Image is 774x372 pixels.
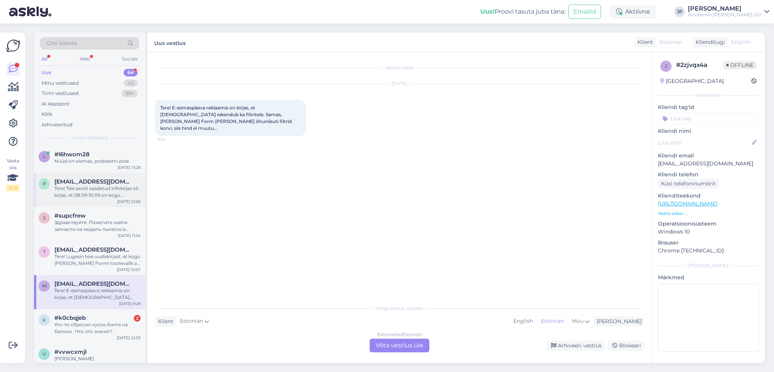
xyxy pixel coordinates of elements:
[117,335,141,341] div: [DATE] 22:53
[54,219,141,233] div: Здравствуйте. Помогите найти запчасти на модель пылесоса Дайсон v12
[658,160,759,168] p: [EMAIL_ADDRESS][DOMAIN_NAME]
[42,90,79,97] div: Tiimi vestlused
[658,179,719,189] div: Küsi telefoninumbrit
[568,5,601,19] button: Emailid
[118,233,141,238] div: [DATE] 11:54
[47,39,77,47] span: Otsi kliente
[658,262,759,269] div: [PERSON_NAME]
[42,121,73,129] div: Arhiveeritud
[118,165,141,170] div: [DATE] 13:28
[54,321,141,335] div: Кто-то сбросил кусок бинта на балкон . Что это значит?
[54,253,141,267] div: Tere! Lugesin teie uudiskirjast, et kogu [PERSON_NAME] Formi tootevalik on 20% soodsamalt alates ...
[54,314,86,321] span: #k0cbqjeb
[43,215,46,221] span: s
[509,316,537,327] div: English
[78,54,91,64] div: Web
[117,267,141,272] div: [DATE] 10:07
[54,178,133,185] span: piret.kattai@gmail.com
[658,200,717,207] a: [URL][DOMAIN_NAME]
[658,210,759,217] p: Vaata edasi ...
[157,137,186,142] span: 9:29
[43,154,46,159] span: l
[537,316,568,327] div: Estonian
[688,6,769,18] a: [PERSON_NAME]Airvitamin [PERSON_NAME] OÜ
[610,5,656,19] div: Aktiivne
[370,339,429,352] div: Võta vestlus üle
[6,185,20,191] div: 2 / 3
[124,69,138,76] div: 64
[377,331,422,338] div: Estonian to Estonian
[54,280,133,287] span: merilin686@hotmail.com
[54,355,141,362] div: [PERSON_NAME]
[480,8,495,15] b: Uus!
[608,341,644,351] div: Blokeeri
[546,341,605,351] div: Arhiveeri vestlus
[676,61,723,70] div: # 2zjvqx4a
[731,38,751,46] span: English
[121,54,139,64] div: Socials
[54,185,141,199] div: Tere! Teie poolt saadetud infokirjas oli kirjas, et 08.09-10.09 on kogu [PERSON_NAME] Formi toote...
[119,301,141,307] div: [DATE] 9:29
[155,64,644,71] div: Vestlus algas
[54,349,87,355] span: #vvwcxmjl
[117,362,141,368] div: [DATE] 16:44
[658,139,750,147] input: Lisa nimi
[54,212,86,219] span: #supcfrew
[40,54,49,64] div: All
[43,351,46,357] span: v
[658,220,759,228] p: Operatsioonisüsteem
[658,228,759,236] p: Windows 10
[658,247,759,255] p: Chrome [TECHNICAL_ID]
[658,113,759,124] input: Lisa tag
[42,283,46,289] span: m
[658,92,759,99] div: Kliendi info
[594,318,642,325] div: [PERSON_NAME]
[54,151,90,158] span: #l6hwom28
[180,317,203,325] span: Estonian
[674,6,685,17] div: JP
[480,7,565,16] div: Proovi tasuta juba täna:
[154,37,186,47] label: Uus vestlus
[658,239,759,247] p: Brauser
[658,152,759,160] p: Kliendi email
[6,39,20,53] img: Askly Logo
[42,79,79,87] div: Minu vestlused
[155,305,644,312] div: Valige keel ja vastake
[54,287,141,301] div: Tere! E-esmaspäeva reklaamis on kirjas, et [DEMOGRAPHIC_DATA] rakendub ka filtritele. Samas, [PER...
[43,317,46,323] span: k
[658,171,759,179] p: Kliendi telefon
[572,318,584,324] span: Muu
[6,157,20,191] div: Vaata siia
[124,79,138,87] div: 43
[134,315,141,322] div: 2
[54,158,141,165] div: Nüüd on olemas, probleemi pole.
[723,61,757,69] span: Offline
[658,274,759,282] p: Märkmed
[659,38,683,46] span: Estonian
[42,100,70,108] div: AI Assistent
[160,105,293,131] span: Tere! E-esmaspäeva reklaamis on kirjas, et [DEMOGRAPHIC_DATA] rakendub ka filtritele. Samas, [PER...
[693,38,725,46] div: Klienditugi
[155,80,644,87] div: [DATE]
[54,246,133,253] span: triin.nuut@gmail.com
[658,192,759,200] p: Klienditeekond
[665,63,667,69] span: 2
[117,199,141,204] div: [DATE] 12:06
[688,12,761,18] div: Airvitamin [PERSON_NAME] OÜ
[635,38,653,46] div: Klient
[43,249,46,255] span: t
[121,90,138,97] div: 99+
[43,181,46,187] span: p
[660,77,724,85] div: [GEOGRAPHIC_DATA]
[42,111,53,118] div: Kõik
[688,6,761,12] div: [PERSON_NAME]
[42,69,51,76] div: Uus
[658,127,759,135] p: Kliendi nimi
[72,134,107,141] span: Uued vestlused
[155,318,173,325] div: Klient
[658,103,759,111] p: Kliendi tag'id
